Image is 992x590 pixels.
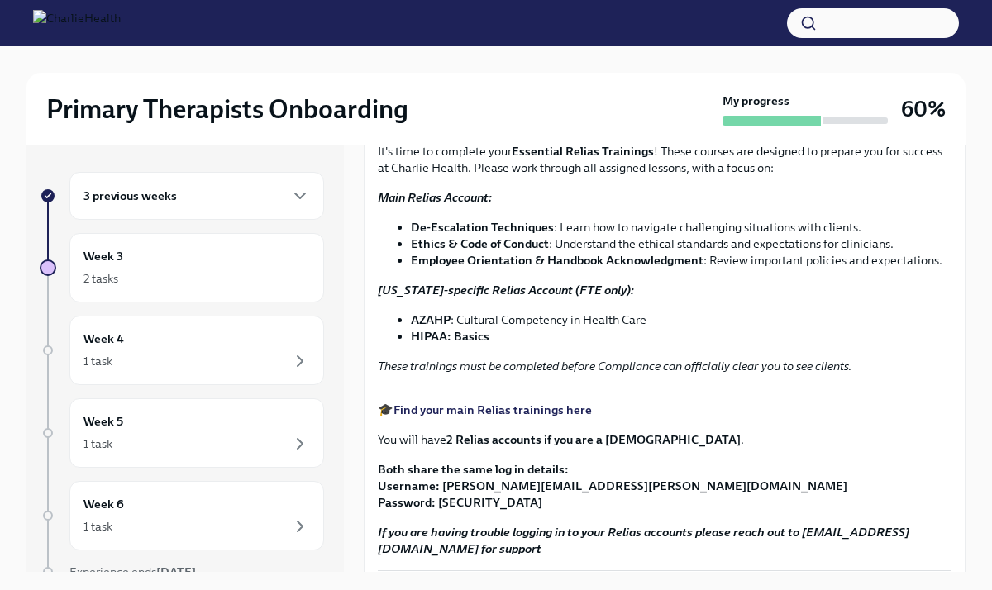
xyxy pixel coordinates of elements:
[40,398,324,468] a: Week 51 task
[83,518,112,535] div: 1 task
[83,247,123,265] h6: Week 3
[83,435,112,452] div: 1 task
[69,564,196,579] span: Experience ends
[83,495,124,513] h6: Week 6
[411,219,951,236] li: : Learn how to navigate challenging situations with clients.
[411,220,554,235] strong: De-Escalation Techniques
[378,462,847,510] strong: Both share the same log in details: Username: [PERSON_NAME][EMAIL_ADDRESS][PERSON_NAME][DOMAIN_NA...
[411,253,703,268] strong: Employee Orientation & Handbook Acknowledgment
[723,93,789,109] strong: My progress
[411,312,451,327] strong: AZAHP
[411,236,951,252] li: : Understand the ethical standards and expectations for clinicians.
[378,283,634,297] strong: [US_STATE]-specific Relias Account (FTE only):
[393,402,592,417] a: Find your main Relias trainings here
[378,402,951,418] p: 🎓
[411,329,489,344] strong: HIPAA: Basics
[411,236,549,251] strong: Ethics & Code of Conduct
[512,144,654,159] strong: Essential Relias Trainings
[378,359,851,374] em: These trainings must be completed before Compliance can officially clear you to see clients.
[40,316,324,385] a: Week 41 task
[378,190,492,205] strong: Main Relias Account:
[83,330,124,348] h6: Week 4
[33,10,121,36] img: CharlieHealth
[901,94,946,124] h3: 60%
[378,525,909,556] strong: If you are having trouble logging in to your Relias accounts please reach out to [EMAIL_ADDRESS][...
[378,143,951,176] p: It's time to complete your ! These courses are designed to prepare you for success at Charlie Hea...
[156,564,196,579] strong: [DATE]
[40,233,324,302] a: Week 32 tasks
[411,312,951,328] li: : Cultural Competency in Health Care
[411,252,951,269] li: : Review important policies and expectations.
[446,432,741,447] strong: 2 Relias accounts if you are a [DEMOGRAPHIC_DATA]
[83,187,177,205] h6: 3 previous weeks
[83,353,112,369] div: 1 task
[46,93,408,126] h2: Primary Therapists Onboarding
[83,412,123,431] h6: Week 5
[83,270,118,287] div: 2 tasks
[378,431,951,448] p: You will have .
[40,481,324,550] a: Week 61 task
[69,172,324,220] div: 3 previous weeks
